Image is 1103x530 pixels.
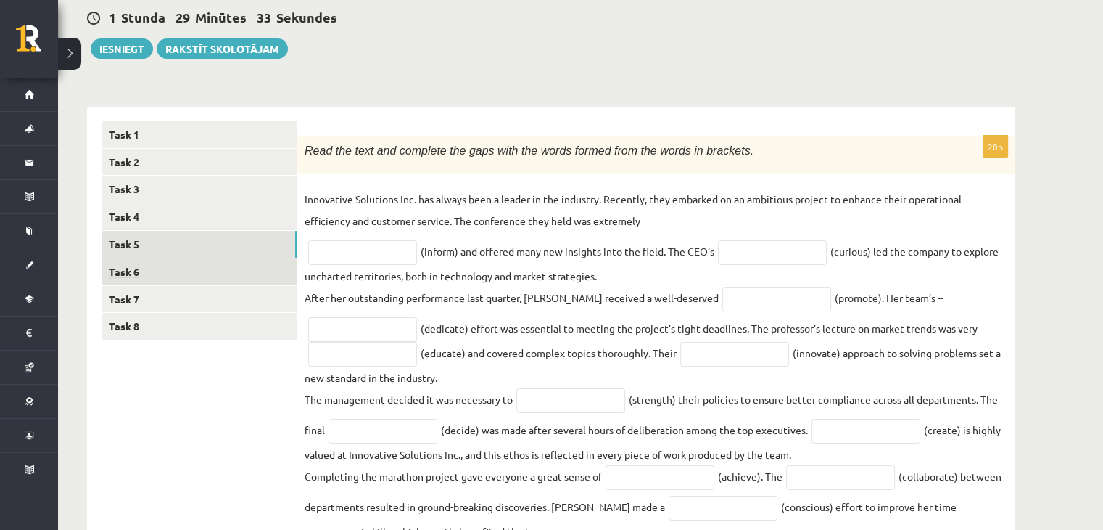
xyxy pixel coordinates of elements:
a: Task 5 [102,231,297,258]
span: 33 [257,9,271,25]
a: Task 6 [102,258,297,285]
span: 1 [109,9,116,25]
p: Innovative Solutions Inc. has always been a leader in the industry. Recently, they embarked on an... [305,188,1008,232]
a: Task 3 [102,176,297,203]
a: Rakstīt skolotājam [157,38,288,59]
a: Task 7 [102,286,297,313]
p: 20p [983,135,1008,158]
span: Minūtes [195,9,247,25]
p: After her outstanding performance last quarter, [PERSON_NAME] received a well-deserved [305,287,719,309]
span: Stunda [121,9,165,25]
p: The management decided it was necessary to [305,388,513,410]
a: Rīgas 1. Tālmācības vidusskola [16,25,58,62]
a: Task 4 [102,203,297,230]
a: Task 8 [102,313,297,340]
a: Task 2 [102,149,297,176]
a: Task 1 [102,121,297,148]
span: Sekundes [276,9,337,25]
span: 29 [175,9,190,25]
p: Completing the marathon project gave everyone a great sense of [305,465,602,487]
button: Iesniegt [91,38,153,59]
span: Read the text and complete the gaps with the words formed from the words in brackets. [305,144,753,157]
